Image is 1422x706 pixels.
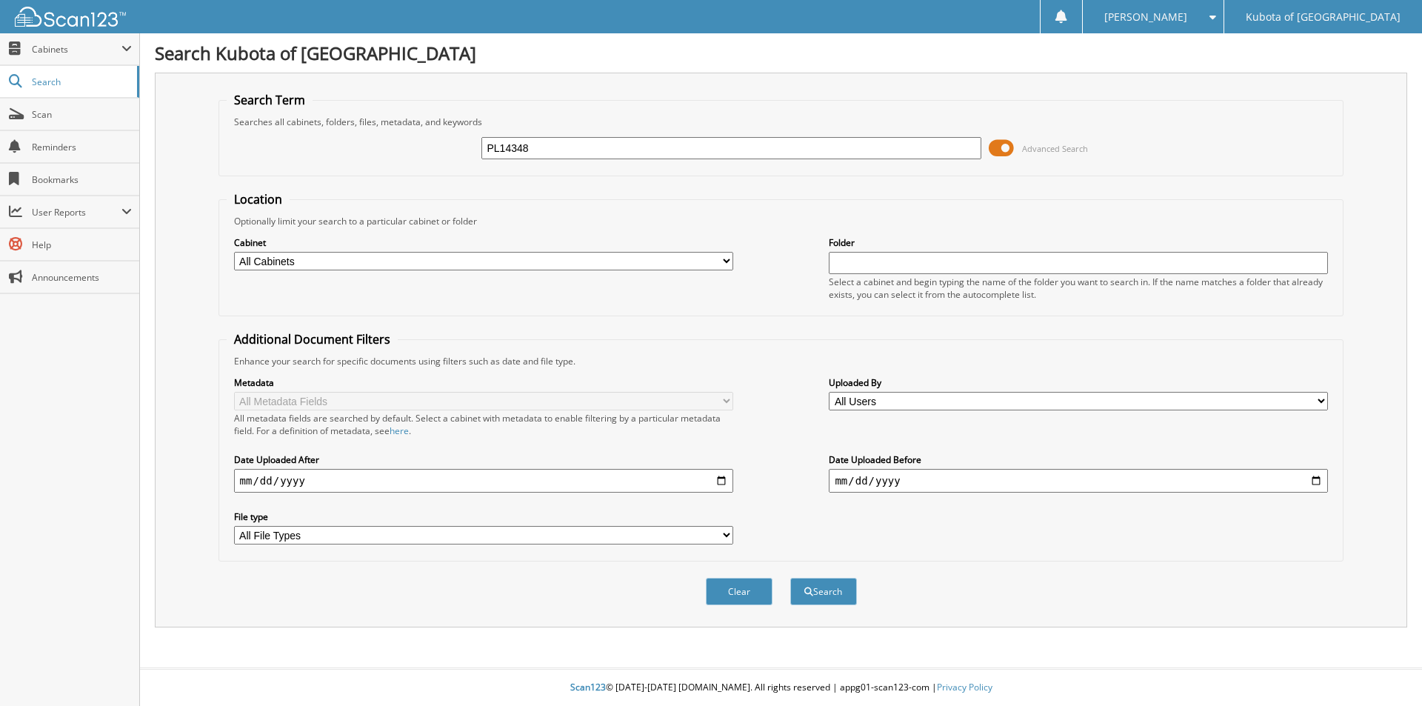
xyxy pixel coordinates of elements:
[1022,143,1088,154] span: Advanced Search
[570,681,606,693] span: Scan123
[829,276,1328,301] div: Select a cabinet and begin typing the name of the folder you want to search in. If the name match...
[32,43,121,56] span: Cabinets
[32,108,132,121] span: Scan
[234,469,733,493] input: start
[1104,13,1187,21] span: [PERSON_NAME]
[937,681,992,693] a: Privacy Policy
[829,376,1328,389] label: Uploaded By
[390,424,409,437] a: here
[234,236,733,249] label: Cabinet
[234,376,733,389] label: Metadata
[227,92,313,108] legend: Search Term
[706,578,772,605] button: Clear
[829,469,1328,493] input: end
[32,76,130,88] span: Search
[32,141,132,153] span: Reminders
[234,453,733,466] label: Date Uploaded After
[1348,635,1422,706] iframe: Chat Widget
[790,578,857,605] button: Search
[1246,13,1401,21] span: Kubota of [GEOGRAPHIC_DATA]
[829,453,1328,466] label: Date Uploaded Before
[32,173,132,186] span: Bookmarks
[227,191,290,207] legend: Location
[227,116,1336,128] div: Searches all cabinets, folders, files, metadata, and keywords
[829,236,1328,249] label: Folder
[32,271,132,284] span: Announcements
[155,41,1407,65] h1: Search Kubota of [GEOGRAPHIC_DATA]
[234,510,733,523] label: File type
[227,355,1336,367] div: Enhance your search for specific documents using filters such as date and file type.
[234,412,733,437] div: All metadata fields are searched by default. Select a cabinet with metadata to enable filtering b...
[227,331,398,347] legend: Additional Document Filters
[140,670,1422,706] div: © [DATE]-[DATE] [DOMAIN_NAME]. All rights reserved | appg01-scan123-com |
[227,215,1336,227] div: Optionally limit your search to a particular cabinet or folder
[15,7,126,27] img: scan123-logo-white.svg
[32,206,121,219] span: User Reports
[32,239,132,251] span: Help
